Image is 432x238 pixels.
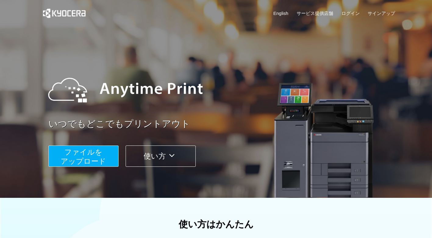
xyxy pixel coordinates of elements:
a: サービス提供店舗 [297,10,333,16]
button: 使い方 [126,145,196,167]
a: English [273,10,288,16]
span: ファイルを ​​アップロード [61,148,106,165]
a: いつでもどこでもプリントアウト [48,117,399,131]
a: ログイン [341,10,360,16]
a: サインアップ [368,10,395,16]
button: ファイルを​​アップロード [48,145,119,167]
